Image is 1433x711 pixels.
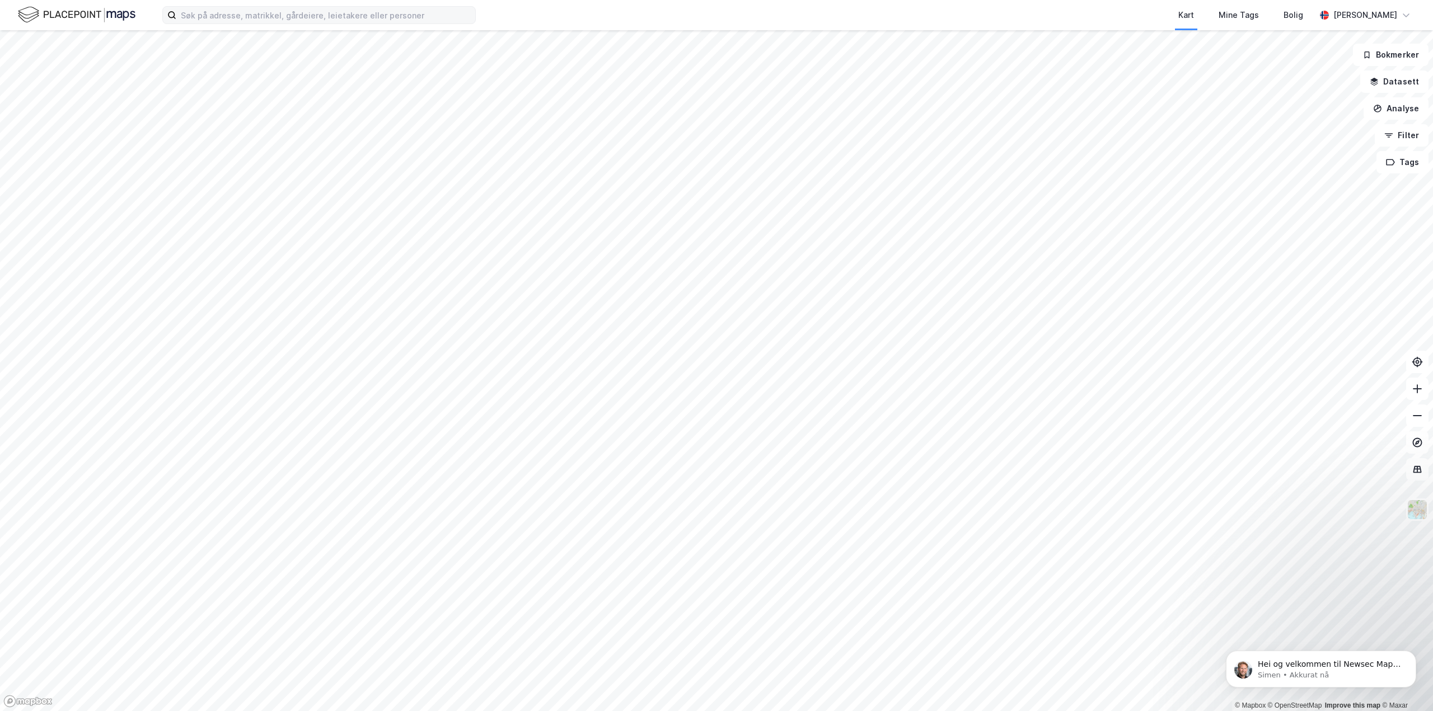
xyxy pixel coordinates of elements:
[1209,627,1433,705] iframe: Intercom notifications melding
[1284,8,1303,22] div: Bolig
[1178,8,1194,22] div: Kart
[1219,8,1259,22] div: Mine Tags
[1268,701,1322,709] a: OpenStreetMap
[1375,124,1429,147] button: Filter
[1360,70,1429,93] button: Datasett
[176,7,475,23] input: Søk på adresse, matrikkel, gårdeiere, leietakere eller personer
[1376,151,1429,173] button: Tags
[1353,44,1429,66] button: Bokmerker
[1235,701,1266,709] a: Mapbox
[1325,701,1380,709] a: Improve this map
[1333,8,1397,22] div: [PERSON_NAME]
[3,695,53,708] a: Mapbox homepage
[1407,499,1428,520] img: Z
[1364,97,1429,120] button: Analyse
[18,5,135,25] img: logo.f888ab2527a4732fd821a326f86c7f29.svg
